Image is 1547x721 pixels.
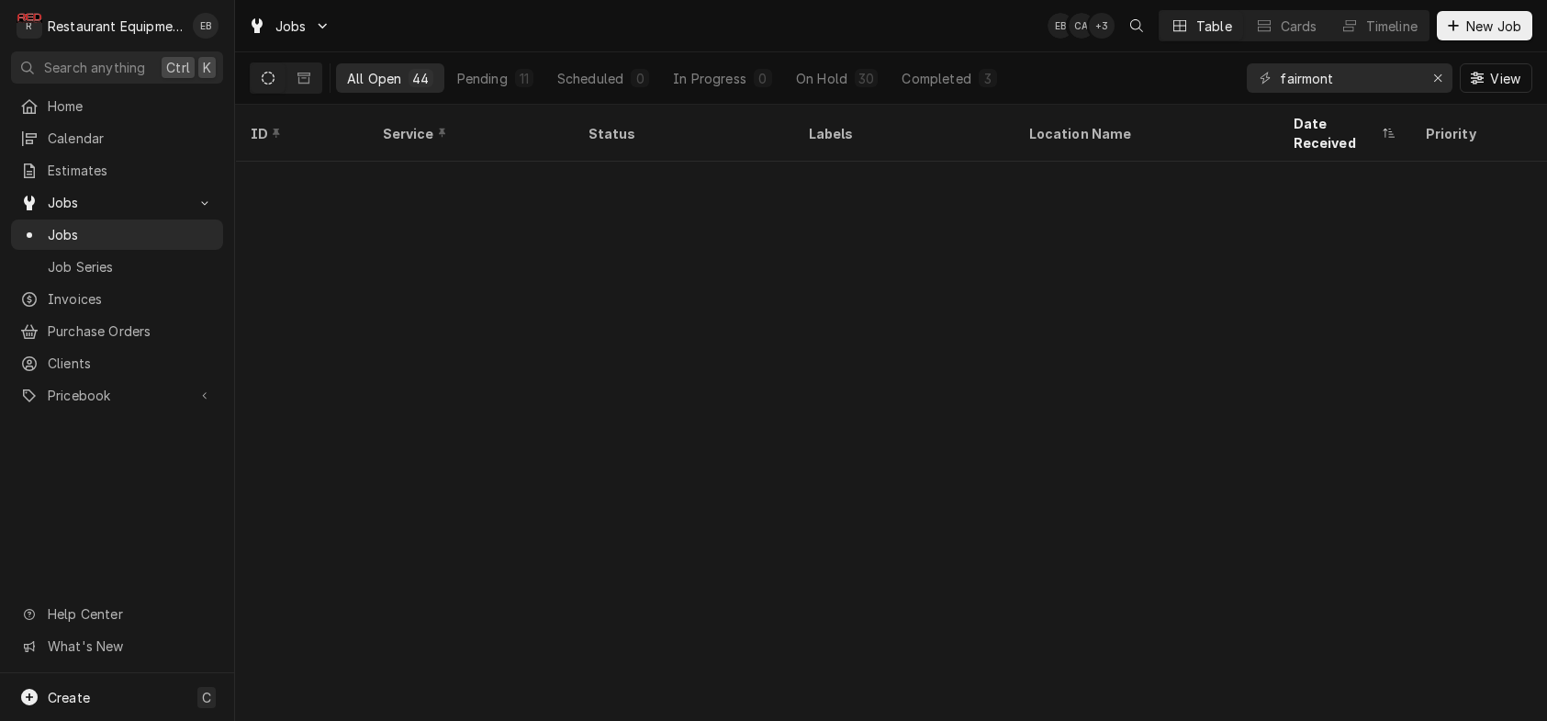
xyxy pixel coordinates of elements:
div: Priority [1425,124,1524,143]
a: Go to Help Center [11,599,223,629]
div: + 3 [1089,13,1115,39]
span: Purchase Orders [48,321,214,341]
button: Erase input [1423,63,1452,93]
span: Pricebook [48,386,186,405]
span: Jobs [48,225,214,244]
div: 0 [757,69,768,88]
div: Labels [808,124,999,143]
span: Clients [48,354,214,373]
span: Ctrl [166,58,190,77]
a: Calendar [11,123,223,153]
a: Clients [11,348,223,378]
a: Go to Pricebook [11,380,223,411]
div: ID [250,124,349,143]
a: Invoices [11,284,223,314]
span: Estimates [48,161,214,180]
div: 3 [982,69,993,88]
span: What's New [48,637,212,656]
div: R [17,13,42,39]
div: Emily Bird's Avatar [1048,13,1073,39]
button: New Job [1437,11,1532,40]
div: CA [1069,13,1094,39]
div: Chrissy Adams's Avatar [1069,13,1094,39]
input: Keyword search [1280,63,1418,93]
div: On Hold [796,69,847,88]
span: Home [48,96,214,116]
a: Job Series [11,252,223,282]
a: Go to Jobs [11,187,223,218]
div: Emily Bird's Avatar [193,13,219,39]
button: View [1460,63,1532,93]
span: Create [48,690,90,705]
a: Estimates [11,155,223,186]
span: View [1486,69,1524,88]
span: Help Center [48,604,212,624]
a: Go to What's New [11,631,223,661]
a: Home [11,91,223,121]
div: All Open [347,69,401,88]
div: EB [1048,13,1073,39]
div: 0 [634,69,645,88]
span: Invoices [48,289,214,309]
span: Jobs [275,17,307,36]
a: Jobs [11,220,223,250]
div: Status [588,124,775,143]
span: New Job [1463,17,1525,36]
span: Search anything [44,58,145,77]
span: Job Series [48,257,214,276]
div: Cards [1281,17,1317,36]
button: Search anythingCtrlK [11,51,223,84]
div: In Progress [673,69,746,88]
a: Purchase Orders [11,316,223,346]
div: Service [382,124,555,143]
div: Pending [457,69,508,88]
div: Restaurant Equipment Diagnostics's Avatar [17,13,42,39]
span: C [202,688,211,707]
div: 30 [858,69,874,88]
span: K [203,58,211,77]
div: EB [193,13,219,39]
div: Timeline [1366,17,1418,36]
button: Open search [1122,11,1151,40]
span: Jobs [48,193,186,212]
a: Go to Jobs [241,11,338,41]
div: Completed [902,69,970,88]
span: Calendar [48,129,214,148]
div: Scheduled [557,69,623,88]
div: Location Name [1028,124,1260,143]
div: Date Received [1293,114,1377,152]
div: Table [1196,17,1232,36]
div: 44 [412,69,429,88]
div: Restaurant Equipment Diagnostics [48,17,183,36]
div: 11 [519,69,530,88]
